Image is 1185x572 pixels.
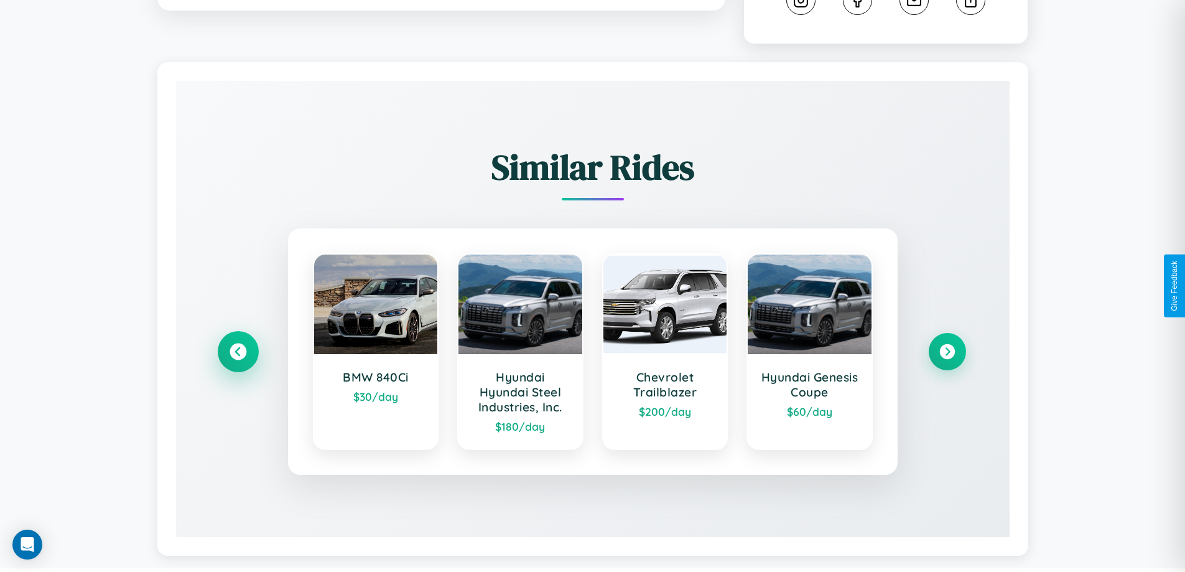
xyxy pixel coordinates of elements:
a: Hyundai Hyundai Steel Industries, Inc.$180/day [457,253,583,450]
h3: Hyundai Hyundai Steel Industries, Inc. [471,370,570,415]
div: $ 60 /day [760,405,859,418]
h2: Similar Rides [220,143,966,191]
div: Open Intercom Messenger [12,530,42,560]
div: Give Feedback [1170,261,1179,311]
div: $ 180 /day [471,420,570,433]
h3: BMW 840Ci [327,370,425,385]
a: BMW 840Ci$30/day [313,253,439,450]
div: $ 30 /day [327,390,425,403]
h3: Hyundai Genesis Coupe [760,370,859,400]
h3: Chevrolet Trailblazer [616,370,715,400]
div: $ 200 /day [616,405,715,418]
a: Chevrolet Trailblazer$200/day [602,253,728,450]
a: Hyundai Genesis Coupe$60/day [746,253,873,450]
